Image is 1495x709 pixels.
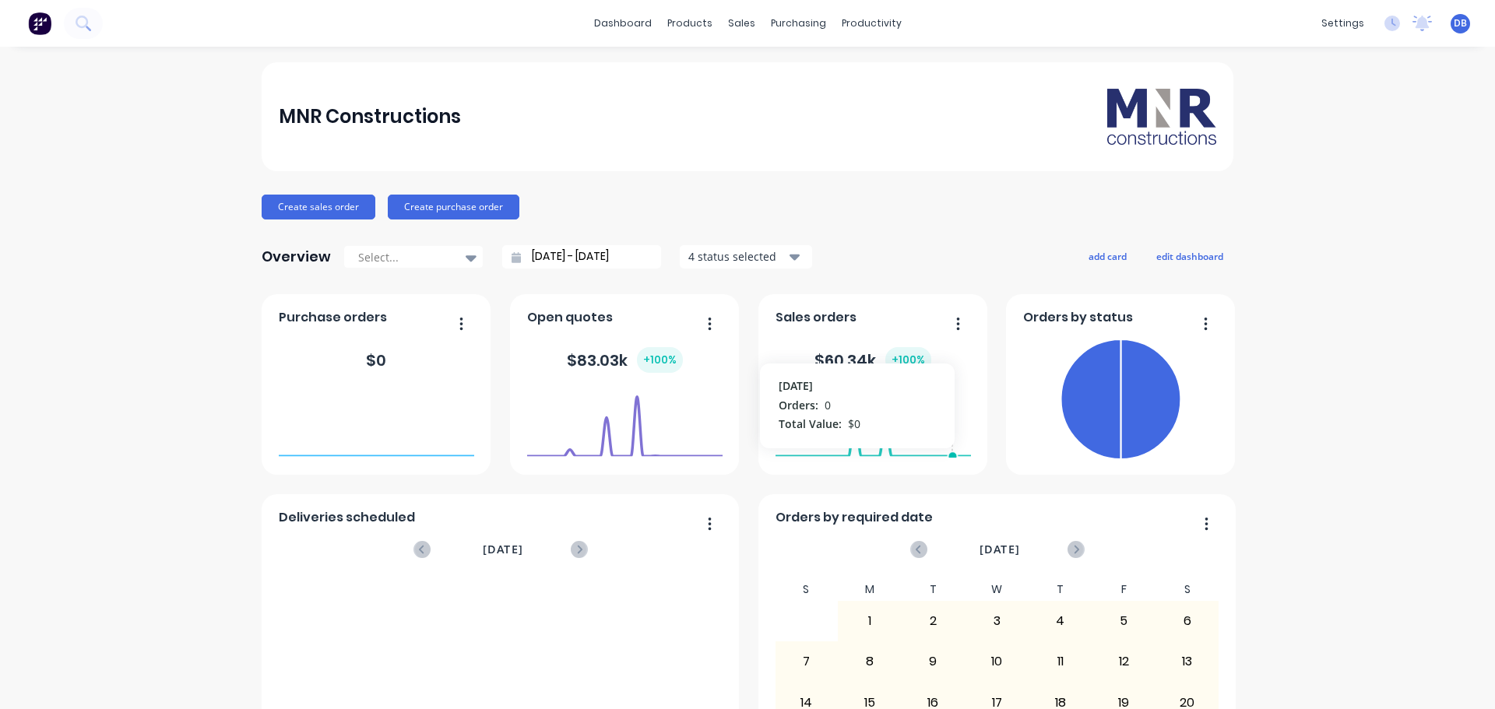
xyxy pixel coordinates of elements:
[965,578,1029,601] div: W
[1454,16,1467,30] span: DB
[567,347,683,373] div: $ 83.03k
[637,347,683,373] div: + 100 %
[763,12,834,35] div: purchasing
[388,195,519,219] button: Create purchase order
[966,642,1028,681] div: 10
[262,195,375,219] button: Create sales order
[814,347,931,373] div: $ 60.34k
[776,508,933,527] span: Orders by required date
[1078,246,1137,266] button: add card
[839,642,901,681] div: 8
[279,101,461,132] div: MNR Constructions
[776,642,838,681] div: 7
[776,308,857,327] span: Sales orders
[839,602,901,641] div: 1
[1029,642,1092,681] div: 11
[1092,642,1155,681] div: 12
[1092,602,1155,641] div: 5
[980,541,1020,558] span: [DATE]
[775,578,839,601] div: S
[834,12,909,35] div: productivity
[366,349,386,372] div: $ 0
[1092,578,1156,601] div: F
[902,578,966,601] div: T
[262,241,331,272] div: Overview
[720,12,763,35] div: sales
[279,308,387,327] span: Purchase orders
[1314,12,1372,35] div: settings
[966,602,1028,641] div: 3
[838,578,902,601] div: M
[688,248,786,265] div: 4 status selected
[1156,602,1219,641] div: 6
[1156,642,1219,681] div: 13
[28,12,51,35] img: Factory
[1029,602,1092,641] div: 4
[885,347,931,373] div: + 100 %
[1107,89,1216,145] img: MNR Constructions
[680,245,812,269] button: 4 status selected
[660,12,720,35] div: products
[902,602,965,641] div: 2
[1146,246,1233,266] button: edit dashboard
[279,508,415,527] span: Deliveries scheduled
[1029,578,1092,601] div: T
[902,642,965,681] div: 9
[586,12,660,35] a: dashboard
[1023,308,1133,327] span: Orders by status
[483,541,523,558] span: [DATE]
[1156,578,1219,601] div: S
[527,308,613,327] span: Open quotes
